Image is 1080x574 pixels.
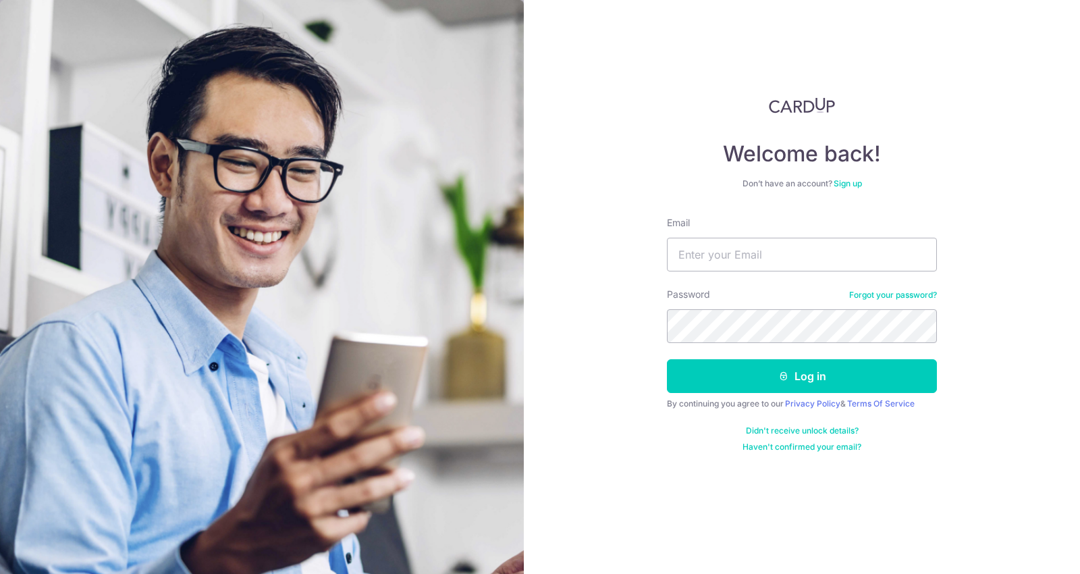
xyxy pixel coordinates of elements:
[785,398,840,409] a: Privacy Policy
[667,238,937,271] input: Enter your Email
[742,442,861,452] a: Haven't confirmed your email?
[667,288,710,301] label: Password
[849,290,937,301] a: Forgot your password?
[746,425,859,436] a: Didn't receive unlock details?
[667,178,937,189] div: Don’t have an account?
[667,398,937,409] div: By continuing you agree to our &
[667,359,937,393] button: Log in
[847,398,915,409] a: Terms Of Service
[667,216,690,230] label: Email
[667,140,937,167] h4: Welcome back!
[834,178,862,188] a: Sign up
[769,97,835,113] img: CardUp Logo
